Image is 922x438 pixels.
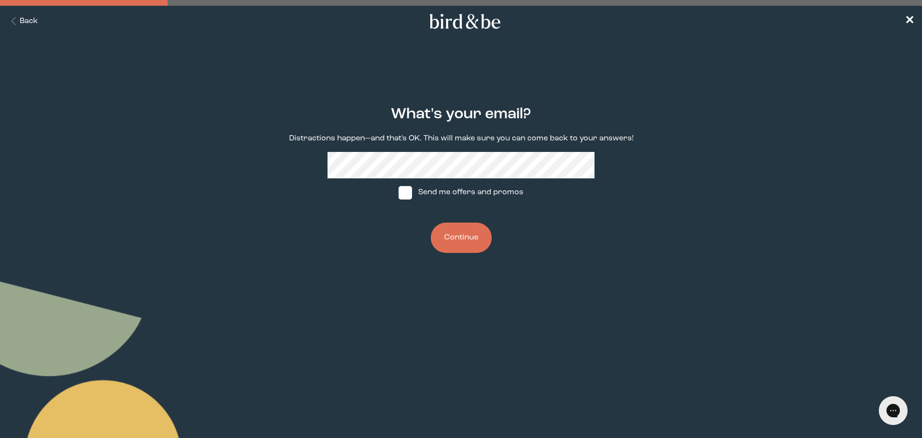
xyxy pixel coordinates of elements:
h2: What's your email? [391,103,531,125]
iframe: Gorgias live chat messenger [874,393,912,428]
label: Send me offers and promos [389,178,533,207]
span: ✕ [905,15,914,27]
p: Distractions happen—and that's OK. This will make sure you can come back to your answers! [289,133,633,144]
button: Back Button [8,16,38,27]
button: Continue [431,223,492,253]
a: ✕ [905,13,914,30]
